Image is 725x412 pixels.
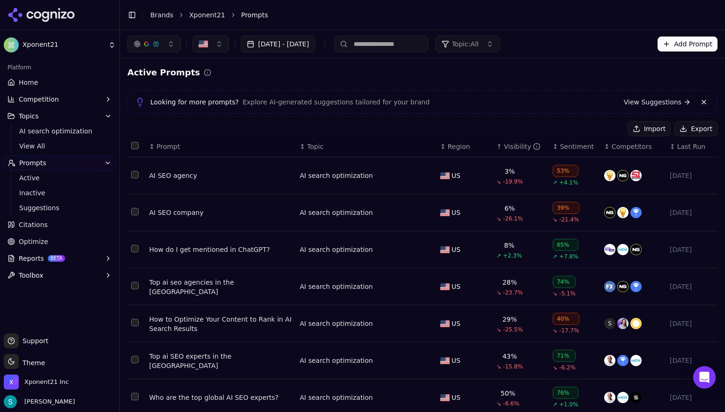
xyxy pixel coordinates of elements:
img: moz [617,392,629,403]
span: Topic: All [452,39,479,49]
span: US [451,319,460,328]
div: 71% [553,350,576,362]
div: AI search optimization [300,356,373,365]
button: Prompts [4,155,116,170]
span: +4.1% [559,179,578,186]
button: Select all rows [131,142,139,149]
img: neil patel [604,392,615,403]
div: Open Intercom Messenger [693,366,716,389]
button: Topics [4,109,116,124]
span: US [451,245,460,254]
nav: breadcrumb [150,10,699,20]
div: How do I get mentioned in ChatGPT? [149,245,292,254]
span: ↘ [496,326,501,333]
div: 50% [501,389,515,398]
span: Home [19,78,38,87]
span: Competitors [612,142,652,151]
span: ↘ [553,327,557,334]
img: seer interactive [630,392,642,403]
img: US flag [440,357,450,364]
div: [DATE] [670,208,714,217]
div: ↕Last Run [670,142,714,151]
div: AI search optimization [300,171,373,180]
span: S [604,318,615,329]
div: Sentiment [560,142,597,151]
a: Top ai SEO experts in the [GEOGRAPHIC_DATA] [149,352,292,370]
a: View Suggestions [624,97,691,107]
button: Select row 5 [131,245,139,252]
span: -21.4% [559,216,579,223]
th: Competitors [600,136,666,157]
span: ↘ [496,289,501,296]
span: +7.8% [559,253,578,260]
img: US flag [440,246,450,253]
th: Prompt [146,136,296,157]
img: Xponent21 [4,37,19,52]
div: 8% [504,241,514,250]
span: Region [448,142,470,151]
span: Prompts [19,158,46,168]
button: Open user button [4,395,75,408]
button: Add Prompt [658,37,718,51]
div: 43% [503,352,517,361]
a: AI search optimization [300,319,373,328]
button: Select row 3 [131,319,139,326]
button: [DATE] - [DATE] [241,36,315,52]
img: ipullrank [630,281,642,292]
div: 3% [504,167,515,176]
th: Topic [296,136,436,157]
img: US flag [440,209,450,216]
button: Toolbox [4,268,116,283]
img: neil patel [604,355,615,366]
h2: Active Prompts [127,66,200,79]
a: Suggestions [15,201,104,214]
div: ↕Sentiment [553,142,597,151]
div: [DATE] [670,393,714,402]
span: ↗ [553,179,557,186]
span: Looking for more prompts? [150,97,239,107]
button: Select row 1 [131,393,139,400]
button: Select row 2 [131,356,139,363]
div: How to Optimize Your Content to Rank in AI Search Results [149,315,292,333]
div: 40% [553,313,579,325]
span: Support [19,336,48,346]
span: Xponent21 Inc [24,378,69,386]
a: AI SEO company [149,208,292,217]
span: Active [19,173,101,183]
button: Competition [4,92,116,107]
img: nogood [630,244,642,255]
img: US flag [440,320,450,327]
a: Top ai seo agencies in the [GEOGRAPHIC_DATA] [149,278,292,296]
button: Select row 6 [131,208,139,215]
div: 76% [553,387,578,399]
span: ↗ [496,252,501,259]
div: ↕Region [440,142,489,151]
a: AI search optimization [300,393,373,402]
a: AI SEO agency [149,171,292,180]
a: Xponent21 [189,10,225,20]
span: -6.6% [503,400,519,407]
a: AI search optimization [300,208,373,217]
div: AI search optimization [300,282,373,291]
a: Who are the top global AI SEO experts? [149,393,292,402]
div: [DATE] [670,319,714,328]
button: Open organization switcher [4,375,69,390]
span: US [451,356,460,365]
span: ↘ [553,216,557,223]
img: United States [199,39,208,49]
a: Brands [150,11,173,19]
th: Last Run [666,136,718,157]
span: ↘ [496,178,501,185]
img: US flag [440,283,450,290]
img: Sam Volante [4,395,17,408]
img: Xponent21 Inc [4,375,19,390]
div: ↕Topic [300,142,433,151]
span: Citations [19,220,48,229]
span: US [451,393,460,402]
span: -17.7% [559,327,579,334]
img: seo.com [604,244,615,255]
a: AI search optimization [15,125,104,138]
